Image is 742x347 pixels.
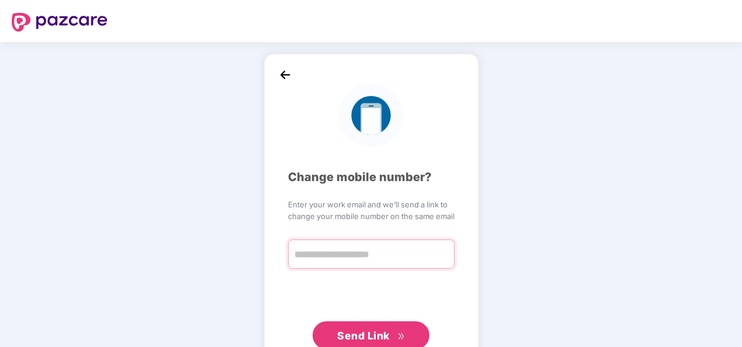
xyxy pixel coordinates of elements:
[339,84,403,147] img: logo
[288,210,455,222] span: change your mobile number on the same email
[288,199,455,210] span: Enter your work email and we’ll send a link to
[397,332,405,340] span: double-right
[288,168,455,186] div: Change mobile number?
[276,66,294,84] img: back_icon
[12,13,108,32] img: logo
[337,329,390,342] span: Send Link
